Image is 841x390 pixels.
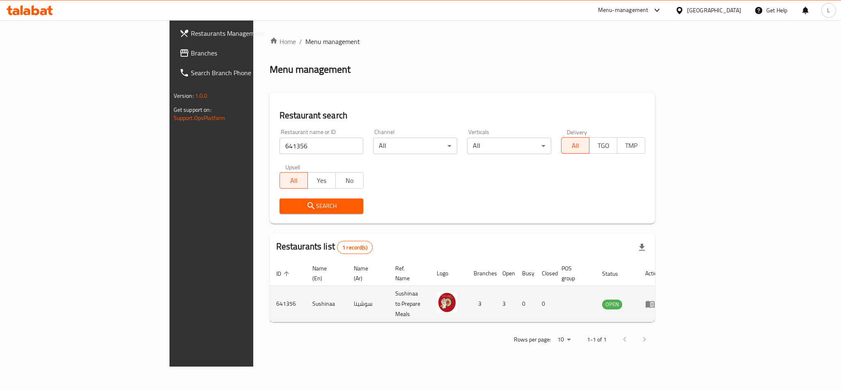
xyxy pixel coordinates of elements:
[280,109,646,122] h2: Restaurant search
[173,23,310,43] a: Restaurants Management
[280,138,364,154] input: Search for restaurant name or ID..
[285,164,300,170] label: Upsell
[567,129,587,135] label: Delivery
[516,261,535,286] th: Busy
[373,138,457,154] div: All
[173,43,310,63] a: Branches
[173,63,310,83] a: Search Branch Phone
[602,300,622,309] span: OPEN
[430,261,467,286] th: Logo
[467,138,551,154] div: All
[437,292,457,313] img: Sushinaa
[354,263,379,283] span: Name (Ar)
[306,286,347,322] td: Sushinaa
[561,137,589,154] button: All
[561,263,586,283] span: POS group
[516,286,535,322] td: 0
[827,6,830,15] span: L
[467,286,496,322] td: 3
[276,269,292,279] span: ID
[283,175,305,187] span: All
[174,104,211,115] span: Get support on:
[602,269,629,279] span: Status
[389,286,430,322] td: Sushinaa to Prepare Meals
[535,286,555,322] td: 0
[335,172,364,189] button: No
[270,261,667,322] table: enhanced table
[514,335,551,345] p: Rows per page:
[191,68,303,78] span: Search Branch Phone
[339,175,360,187] span: No
[280,172,308,189] button: All
[621,140,642,152] span: TMP
[535,261,555,286] th: Closed
[467,261,496,286] th: Branches
[270,63,351,76] h2: Menu management
[687,6,741,15] div: [GEOGRAPHIC_DATA]
[395,263,420,283] span: Ref. Name
[191,48,303,58] span: Branches
[347,286,389,322] td: سوشينا
[589,137,617,154] button: TGO
[191,28,303,38] span: Restaurants Management
[286,201,357,211] span: Search
[270,37,655,46] nav: breadcrumb
[496,286,516,322] td: 3
[174,113,226,123] a: Support.OpsPlatform
[305,37,360,46] span: Menu management
[617,137,645,154] button: TMP
[174,90,194,101] span: Version:
[639,261,667,286] th: Action
[632,238,652,257] div: Export file
[307,172,336,189] button: Yes
[587,335,607,345] p: 1-1 of 1
[280,198,364,214] button: Search
[598,5,649,15] div: Menu-management
[312,263,337,283] span: Name (En)
[311,175,332,187] span: Yes
[337,244,372,252] span: 1 record(s)
[195,90,208,101] span: 1.0.0
[593,140,614,152] span: TGO
[565,140,586,152] span: All
[337,241,373,254] div: Total records count
[496,261,516,286] th: Open
[276,240,373,254] h2: Restaurants list
[554,334,574,346] div: Rows per page:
